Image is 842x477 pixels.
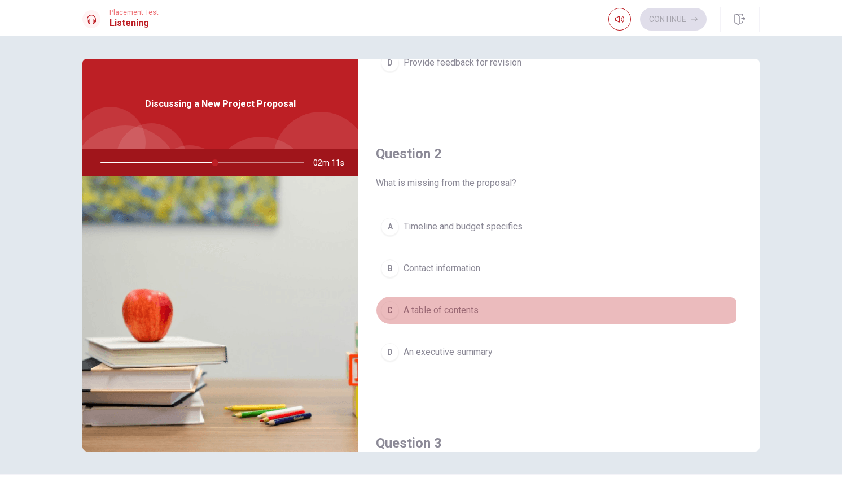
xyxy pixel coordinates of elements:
[381,301,399,319] div: C
[376,254,742,283] button: BContact information
[376,434,742,452] h4: Question 3
[381,259,399,277] div: B
[109,8,159,16] span: Placement Test
[404,345,493,359] span: An executive summary
[376,296,742,324] button: CA table of contents
[313,149,353,176] span: 02m 11s
[376,176,742,190] span: What is missing from the proposal?
[376,338,742,366] button: DAn executive summary
[404,56,521,70] span: Provide feedback for revision
[82,176,358,452] img: Discussing a New Project Proposal
[381,343,399,361] div: D
[381,218,399,236] div: A
[109,16,159,30] h1: Listening
[376,49,742,77] button: DProvide feedback for revision
[404,220,523,233] span: Timeline and budget specifics
[404,303,479,317] span: A table of contents
[381,54,399,72] div: D
[404,262,480,275] span: Contact information
[376,145,742,163] h4: Question 2
[145,97,296,111] span: Discussing a New Project Proposal
[376,213,742,241] button: ATimeline and budget specifics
